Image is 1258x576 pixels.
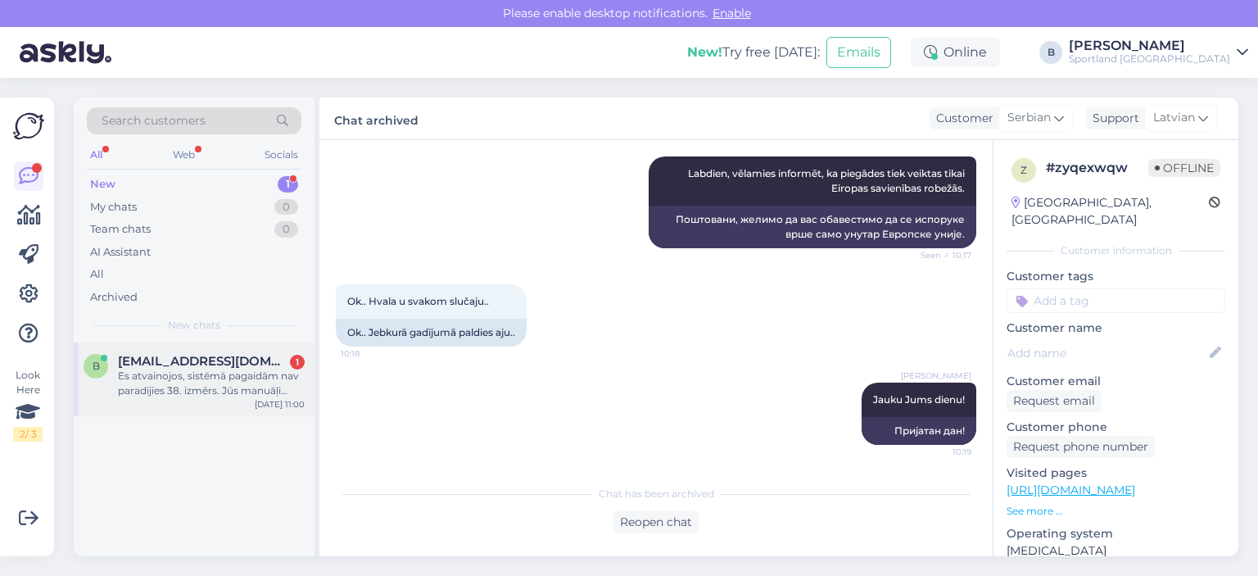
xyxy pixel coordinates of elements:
div: Web [170,144,198,166]
div: Customer information [1007,243,1225,258]
span: Seen ✓ 10:17 [910,249,971,261]
div: Customer [930,110,993,127]
div: Try free [DATE]: [687,43,820,62]
span: Offline [1148,159,1220,177]
span: b [93,360,100,372]
div: 1 [278,176,298,193]
div: Support [1086,110,1139,127]
div: Request email [1007,390,1102,412]
span: New chats [168,318,220,333]
span: bushuj@gmail.com [118,354,288,369]
b: New! [687,44,722,60]
div: [GEOGRAPHIC_DATA], [GEOGRAPHIC_DATA] [1011,194,1209,229]
div: [DATE] 11:00 [255,398,305,410]
span: [PERSON_NAME] [901,370,971,382]
div: Пријатан дан! [862,417,976,445]
span: Serbian [1007,109,1051,127]
span: Chat has been archived [599,487,714,501]
div: 2 / 3 [13,427,43,442]
span: Search customers [102,112,206,129]
a: [PERSON_NAME]Sportland [GEOGRAPHIC_DATA] [1069,39,1248,66]
input: Add a tag [1007,288,1225,313]
div: Archived [90,289,138,306]
p: Customer tags [1007,268,1225,285]
div: Поштовани, желимо да вас обавестимо да се испоруке врше само унутар Европске уније. [649,206,976,248]
span: Latvian [1153,109,1195,127]
img: Askly Logo [13,111,44,142]
p: Operating system [1007,525,1225,542]
div: 1 [290,355,305,370]
div: Look Here [13,368,43,442]
div: Team chats [90,221,151,238]
div: Ok.. Jebkurā gadījumā paldies aju.. [336,319,527,347]
div: AI Assistant [90,244,151,261]
span: Ok.. Hvala u svakom slučaju.. [347,295,489,307]
div: Sportland [GEOGRAPHIC_DATA] [1069,52,1230,66]
span: Jauku Jums dienu! [873,393,965,406]
div: Es atvainojos, sistēmā pagaidām nav paradījies 38. izmērs. Jūs manuāļi nevarat nekā to procesu pa... [118,369,305,398]
input: Add name [1007,344,1206,362]
div: 0 [274,199,298,215]
div: 0 [274,221,298,238]
p: Customer phone [1007,419,1225,436]
p: [MEDICAL_DATA] [1007,542,1225,560]
div: # zyqexwqw [1046,158,1148,178]
span: z [1020,164,1027,176]
span: 10:19 [910,446,971,458]
div: Reopen chat [613,511,699,533]
div: B [1039,41,1062,64]
div: My chats [90,199,137,215]
p: See more ... [1007,504,1225,519]
button: Emails [826,37,891,68]
span: 10:18 [341,347,402,360]
a: [URL][DOMAIN_NAME] [1007,483,1135,497]
p: Customer email [1007,373,1225,390]
div: New [90,176,115,193]
p: Customer name [1007,320,1225,337]
span: Enable [708,6,756,20]
span: Labdien, vēlamies informēt, ka piegādes tiek veiktas tikai Eiropas savienības robežās. [688,167,967,194]
div: All [87,144,106,166]
div: All [90,266,104,283]
label: Chat archived [334,107,419,129]
div: Socials [261,144,301,166]
div: Request phone number [1007,436,1155,458]
p: Visited pages [1007,465,1225,482]
div: Online [911,38,1000,67]
div: [PERSON_NAME] [1069,39,1230,52]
